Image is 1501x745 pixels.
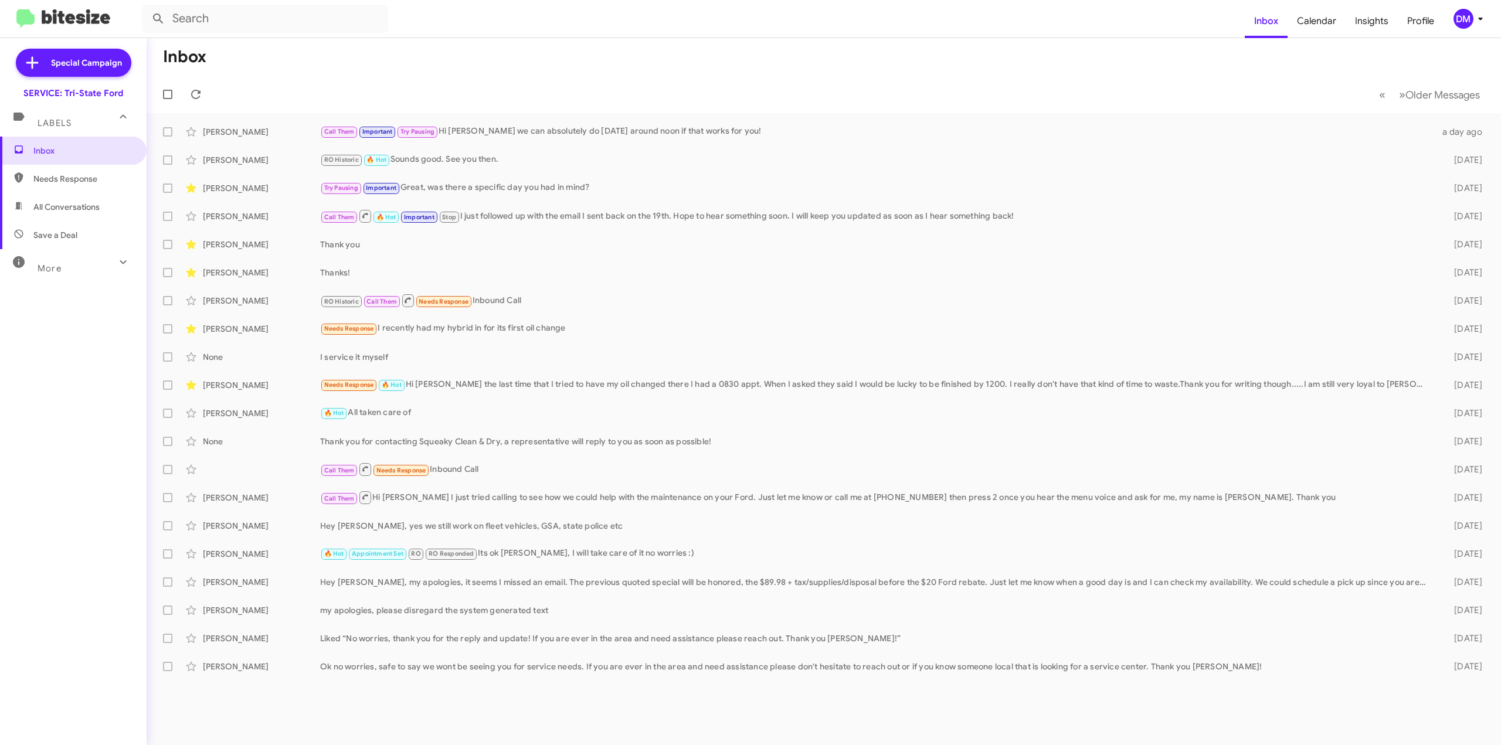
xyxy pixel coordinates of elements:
div: [PERSON_NAME] [203,492,320,504]
a: Profile [1398,4,1444,38]
span: Stop [442,213,456,221]
span: Labels [38,118,72,128]
div: Great, was there a specific day you had in mind? [320,181,1432,195]
span: 🔥 Hot [366,156,386,164]
div: SERVICE: Tri-State Ford [23,87,123,99]
div: Hi [PERSON_NAME] I just tried calling to see how we could help with the maintenance on your Ford.... [320,490,1432,505]
span: Needs Response [324,325,374,332]
nav: Page navigation example [1373,83,1487,107]
span: 🔥 Hot [324,550,344,557]
div: [DATE] [1432,436,1492,447]
div: Inbound Call [320,462,1432,477]
button: Next [1392,83,1487,107]
div: Hi [PERSON_NAME] the last time that I tried to have my oil changed there I had a 0830 appt. When ... [320,378,1432,392]
div: I service it myself [320,351,1432,363]
div: [DATE] [1432,210,1492,222]
span: Needs Response [324,381,374,389]
a: Inbox [1245,4,1288,38]
div: Hey [PERSON_NAME], yes we still work on fleet vehicles, GSA, state police etc [320,520,1432,532]
div: [PERSON_NAME] [203,182,320,194]
span: Call Them [366,298,397,305]
div: [PERSON_NAME] [203,661,320,672]
div: [PERSON_NAME] [203,154,320,166]
div: Inbound Call [320,293,1432,308]
div: [DATE] [1432,464,1492,475]
div: Thanks! [320,267,1432,278]
a: Special Campaign [16,49,131,77]
div: [PERSON_NAME] [203,210,320,222]
input: Search [142,5,388,33]
div: [DATE] [1432,632,1492,644]
div: Ok no worries, safe to say we wont be seeing you for service needs. If you are ever in the area a... [320,661,1432,672]
div: Sounds good. See you then. [320,153,1432,166]
div: [DATE] [1432,239,1492,250]
div: [DATE] [1432,407,1492,419]
div: Hi [PERSON_NAME] we can absolutely do [DATE] around noon if that works for you! [320,125,1432,138]
div: [DATE] [1432,154,1492,166]
div: [DATE] [1432,548,1492,560]
span: « [1379,87,1385,102]
div: [PERSON_NAME] [203,576,320,588]
span: Important [362,128,393,135]
span: 🔥 Hot [382,381,402,389]
div: [PERSON_NAME] [203,295,320,307]
div: [PERSON_NAME] [203,267,320,278]
span: 🔥 Hot [324,409,344,417]
span: RO [411,550,420,557]
div: [DATE] [1432,295,1492,307]
div: [DATE] [1432,492,1492,504]
div: [PERSON_NAME] [203,520,320,532]
span: More [38,263,62,274]
div: [PERSON_NAME] [203,239,320,250]
span: Important [404,213,434,221]
div: [DATE] [1432,351,1492,363]
div: my apologies, please disregard the system generated text [320,604,1432,616]
span: Important [366,184,396,192]
div: [PERSON_NAME] [203,323,320,335]
button: DM [1444,9,1488,29]
div: [DATE] [1432,604,1492,616]
span: Call Them [324,495,355,502]
div: None [203,436,320,447]
span: RO Historic [324,298,359,305]
div: [DATE] [1432,520,1492,532]
span: RO Responded [429,550,474,557]
span: Needs Response [376,467,426,474]
div: a day ago [1432,126,1492,138]
div: [DATE] [1432,267,1492,278]
div: [DATE] [1432,379,1492,391]
span: Needs Response [419,298,468,305]
span: Special Campaign [51,57,122,69]
div: [PERSON_NAME] [203,632,320,644]
span: Inbox [33,145,133,157]
span: Try Pausing [324,184,358,192]
div: Thank you [320,239,1432,250]
button: Previous [1372,83,1393,107]
span: Call Them [324,467,355,474]
span: Call Them [324,213,355,221]
span: Calendar [1288,4,1346,38]
a: Insights [1346,4,1398,38]
span: » [1399,87,1405,102]
div: Its ok [PERSON_NAME], I will take care of it no worries :) [320,547,1432,560]
div: [PERSON_NAME] [203,407,320,419]
span: Appointment Set [352,550,403,557]
div: DM [1454,9,1473,29]
span: Needs Response [33,173,133,185]
span: 🔥 Hot [376,213,396,221]
div: [PERSON_NAME] [203,126,320,138]
div: [DATE] [1432,661,1492,672]
div: I just followed up with the email I sent back on the 19th. Hope to hear something soon. I will ke... [320,209,1432,223]
div: [DATE] [1432,323,1492,335]
div: [DATE] [1432,182,1492,194]
span: Older Messages [1405,89,1480,101]
span: Call Them [324,128,355,135]
div: [PERSON_NAME] [203,548,320,560]
div: None [203,351,320,363]
div: I recently had my hybrid in for its first oil change [320,322,1432,335]
div: Liked “No worries, thank you for the reply and update! If you are ever in the area and need assis... [320,632,1432,644]
div: Hey [PERSON_NAME], my apologies, it seems I missed an email. The previous quoted special will be ... [320,576,1432,588]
